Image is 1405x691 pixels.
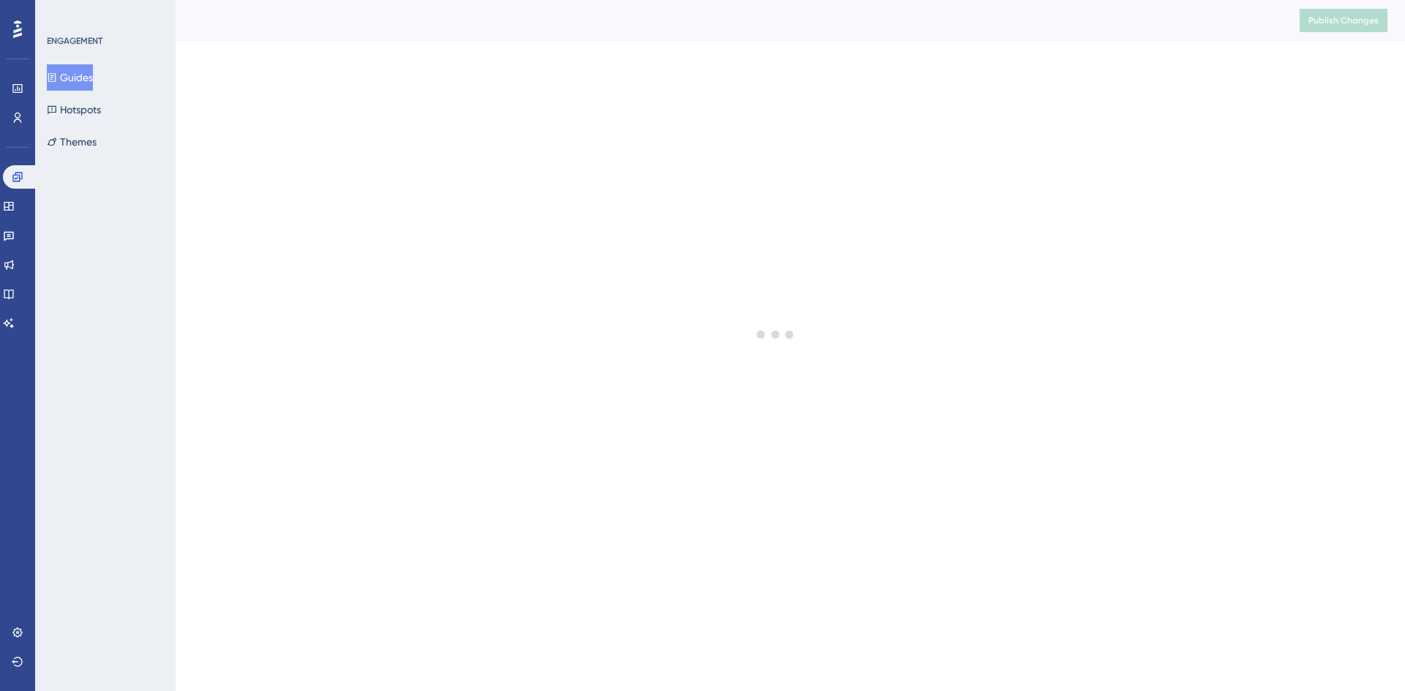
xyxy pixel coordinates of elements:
button: Hotspots [47,97,101,123]
button: Themes [47,129,97,155]
button: Publish Changes [1300,9,1387,32]
span: Publish Changes [1308,15,1379,26]
div: ENGAGEMENT [47,35,102,47]
button: Guides [47,64,93,91]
